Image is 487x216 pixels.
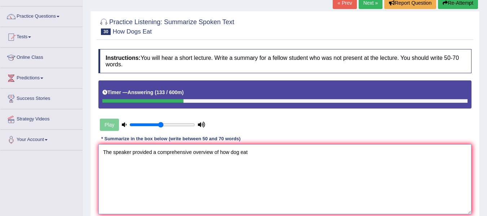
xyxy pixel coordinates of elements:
[0,27,83,45] a: Tests
[98,136,243,142] div: * Summarize in the box below (write between 50 and 70 words)
[128,89,154,95] b: Answering
[98,17,234,35] h2: Practice Listening: Summarize Spoken Text
[106,55,141,61] b: Instructions:
[0,109,83,127] a: Strategy Videos
[0,48,83,66] a: Online Class
[0,89,83,107] a: Success Stories
[101,28,111,35] span: 30
[0,130,83,148] a: Your Account
[0,6,83,25] a: Practice Questions
[98,49,471,73] h4: You will hear a short lecture. Write a summary for a fellow student who was not present at the le...
[102,90,183,95] h5: Timer —
[155,89,156,95] b: (
[156,89,182,95] b: 133 / 600m
[182,89,184,95] b: )
[112,28,152,35] small: How Dogs Eat
[0,68,83,86] a: Predictions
